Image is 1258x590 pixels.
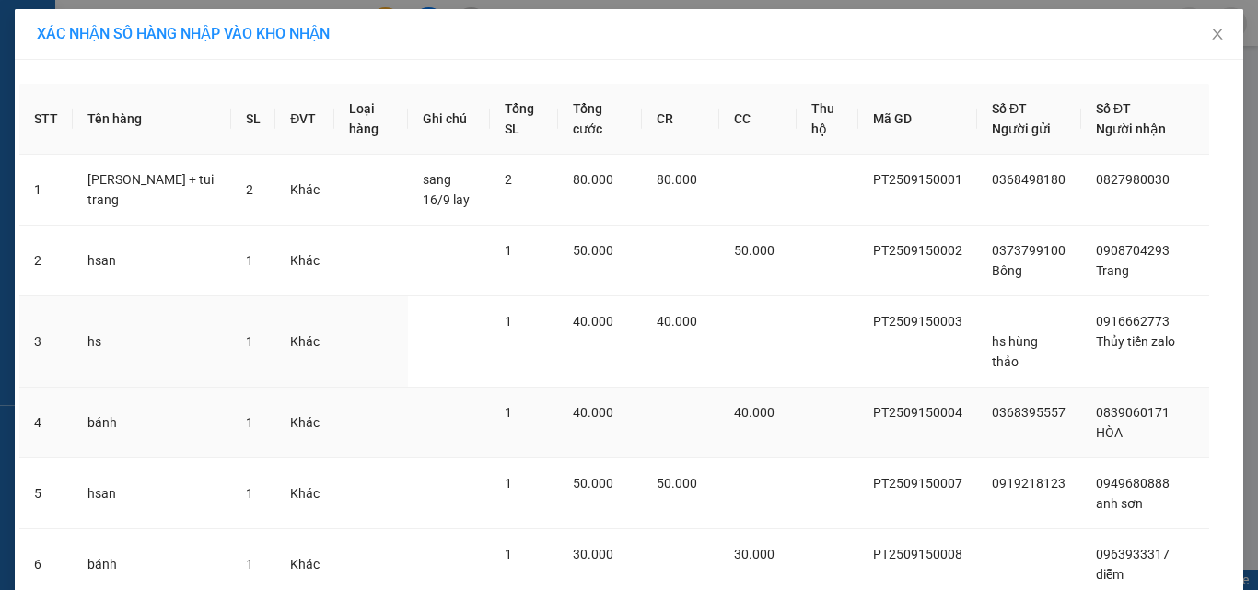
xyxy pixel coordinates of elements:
th: Ghi chú [408,84,491,155]
span: 0827980030 [1096,172,1170,187]
th: Loại hàng [334,84,407,155]
span: HÒA [1096,425,1123,440]
td: hsan [73,226,231,296]
th: Tên hàng [73,84,231,155]
span: PT2509150003 [873,314,962,329]
td: 4 [19,388,73,458]
span: 40.000 [573,314,613,329]
td: Khác [275,458,334,529]
span: 0963933317 [1096,547,1170,561]
span: 1 [246,486,253,501]
td: hs [73,296,231,388]
td: Khác [275,155,334,226]
span: 1 [505,547,512,561]
th: Mã GD [858,84,977,155]
span: anh sơn [1096,496,1143,511]
span: PT2509150008 [873,547,962,561]
span: 1 [505,476,512,491]
span: close [1210,27,1225,41]
td: Khác [275,226,334,296]
th: Thu hộ [797,84,858,155]
span: 30.000 [573,547,613,561]
td: 2 [19,226,73,296]
span: PT2509150002 [873,243,962,258]
td: Khác [275,388,334,458]
span: 1 [505,405,512,420]
span: 0373799100 [992,243,1066,258]
td: Khác [275,296,334,388]
span: Trang [1096,263,1129,278]
td: 1 [19,155,73,226]
span: 1 [246,415,253,430]
th: CC [719,84,797,155]
span: 2 [505,172,512,187]
th: CR [642,84,719,155]
td: [PERSON_NAME] + tui trang [73,155,231,226]
span: 80.000 [657,172,697,187]
span: 40.000 [573,405,613,420]
span: 1 [246,253,253,268]
span: 1 [505,314,512,329]
span: Người gửi [992,121,1051,136]
span: PT2509150004 [873,405,962,420]
td: 5 [19,458,73,529]
span: 40.000 [734,405,775,420]
span: hs hùng thảo [992,334,1038,369]
span: 30.000 [734,547,775,561]
span: XÁC NHẬN SỐ HÀNG NHẬP VÀO KHO NHẬN [37,25,330,42]
span: 50.000 [657,476,697,491]
span: 0919218123 [992,476,1066,491]
span: 50.000 [573,476,613,491]
span: 0368395557 [992,405,1066,420]
th: STT [19,84,73,155]
td: bánh [73,388,231,458]
span: Người nhận [1096,121,1166,136]
span: 1 [246,557,253,572]
th: SL [231,84,275,155]
span: 80.000 [573,172,613,187]
td: 3 [19,296,73,388]
span: Bông [992,263,1022,278]
span: 2 [246,182,253,197]
span: 1 [246,334,253,349]
span: 50.000 [573,243,613,258]
th: Tổng cước [558,84,642,155]
span: 1 [505,243,512,258]
span: 0839060171 [1096,405,1170,420]
th: Tổng SL [490,84,557,155]
th: ĐVT [275,84,334,155]
button: Close [1192,9,1243,61]
span: Số ĐT [992,101,1027,116]
span: PT2509150001 [873,172,962,187]
span: PT2509150007 [873,476,962,491]
span: 0908704293 [1096,243,1170,258]
span: 0916662773 [1096,314,1170,329]
span: 0949680888 [1096,476,1170,491]
span: 40.000 [657,314,697,329]
span: 50.000 [734,243,775,258]
span: diễm [1096,567,1124,582]
td: hsan [73,458,231,529]
span: 0368498180 [992,172,1066,187]
span: Số ĐT [1096,101,1131,116]
span: Thủy tiến zalo [1096,334,1175,349]
span: sang 16/9 lay [423,172,470,207]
